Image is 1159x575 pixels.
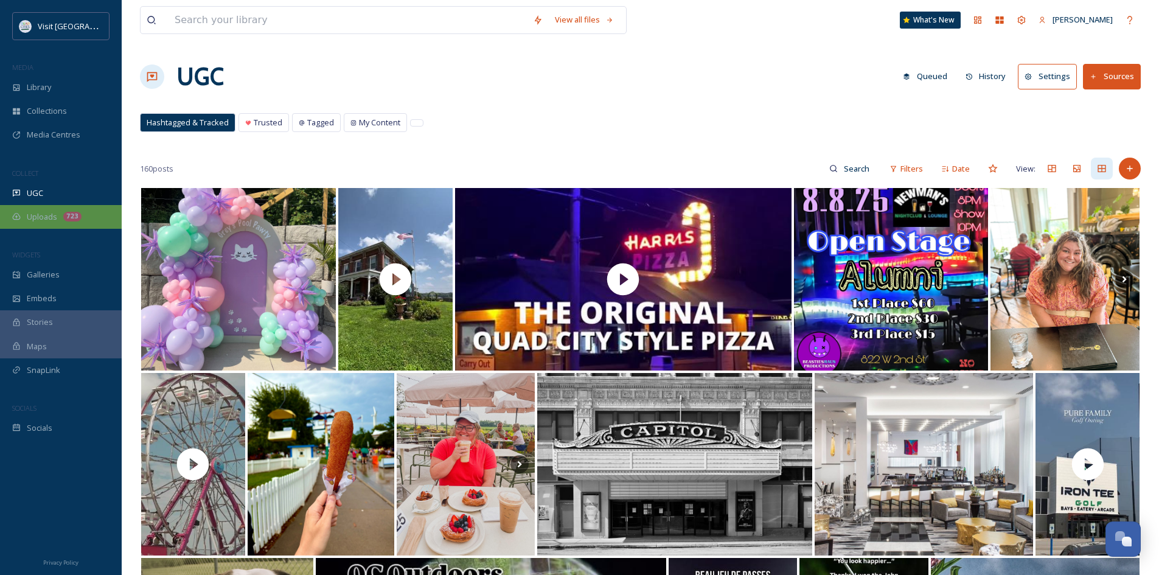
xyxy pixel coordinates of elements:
[397,373,535,556] img: 10 swipes for a surprise 🌟🥐☕️❤️
[27,129,80,141] span: Media Centres
[1053,14,1113,25] span: [PERSON_NAME]
[838,156,877,181] input: Search
[141,188,336,371] img: The coolest Cat Pool Pawty backdrop from the weekend!! Love these colors and that kitty-cat inser...
[27,211,57,223] span: Uploads
[140,163,173,175] span: 160 posts
[138,373,248,556] img: thumbnail
[900,12,961,29] a: What's New
[169,7,527,33] input: Search your library
[359,117,400,128] span: My Content
[12,403,37,413] span: SOCIALS
[338,188,453,371] img: thumbnail
[990,188,1140,371] img: A lunch so fine, it deserves its own spotlight 😋☀️🍽️
[43,554,78,569] a: Privacy Policy
[900,163,923,175] span: Filters
[248,373,395,556] img: First day of the iowastatefair requires a corndog 🎡🐷🌽 What's your go to fair food?
[27,82,51,93] span: Library
[12,63,33,72] span: MEDIA
[27,341,47,352] span: Maps
[63,212,82,221] div: 723
[1018,64,1077,89] button: Settings
[455,188,792,371] img: thumbnail
[1018,64,1083,89] a: Settings
[815,373,1034,556] img: Working downtown? We’re just steps away. Conveniently located inside The Current Hotel, City Loaf...
[176,58,224,95] a: UGC
[27,316,53,328] span: Stories
[38,20,132,32] span: Visit [GEOGRAPHIC_DATA]
[952,163,970,175] span: Date
[43,559,78,566] span: Privacy Policy
[794,188,989,371] img: Tonight is the night when we get to see all former winners and runner-ups compete. If you would l...
[959,64,1012,88] button: History
[959,64,1018,88] a: History
[12,169,38,178] span: COLLECT
[27,364,60,376] span: SnapLink
[12,250,40,259] span: WIDGETS
[307,117,334,128] span: Tagged
[27,105,67,117] span: Collections
[1083,64,1141,89] button: Sources
[1105,521,1141,557] button: Open Chat
[27,293,57,304] span: Embeds
[254,117,282,128] span: Trusted
[1033,373,1143,556] img: thumbnail
[897,64,953,88] button: Queued
[27,422,52,434] span: Socials
[549,8,620,32] a: View all files
[27,187,43,199] span: UGC
[27,269,60,281] span: Galleries
[537,373,812,556] img: #visitquadcities #capitoltheatre #capitoltheaterdüsseldorf #davenport #davenportiowa #iowa #hdivi...
[897,64,959,88] a: Queued
[147,117,229,128] span: Hashtagged & Tracked
[1032,8,1119,32] a: [PERSON_NAME]
[19,20,32,32] img: QCCVB_VISIT_vert_logo_4c_tagline_122019.svg
[1016,163,1035,175] span: View:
